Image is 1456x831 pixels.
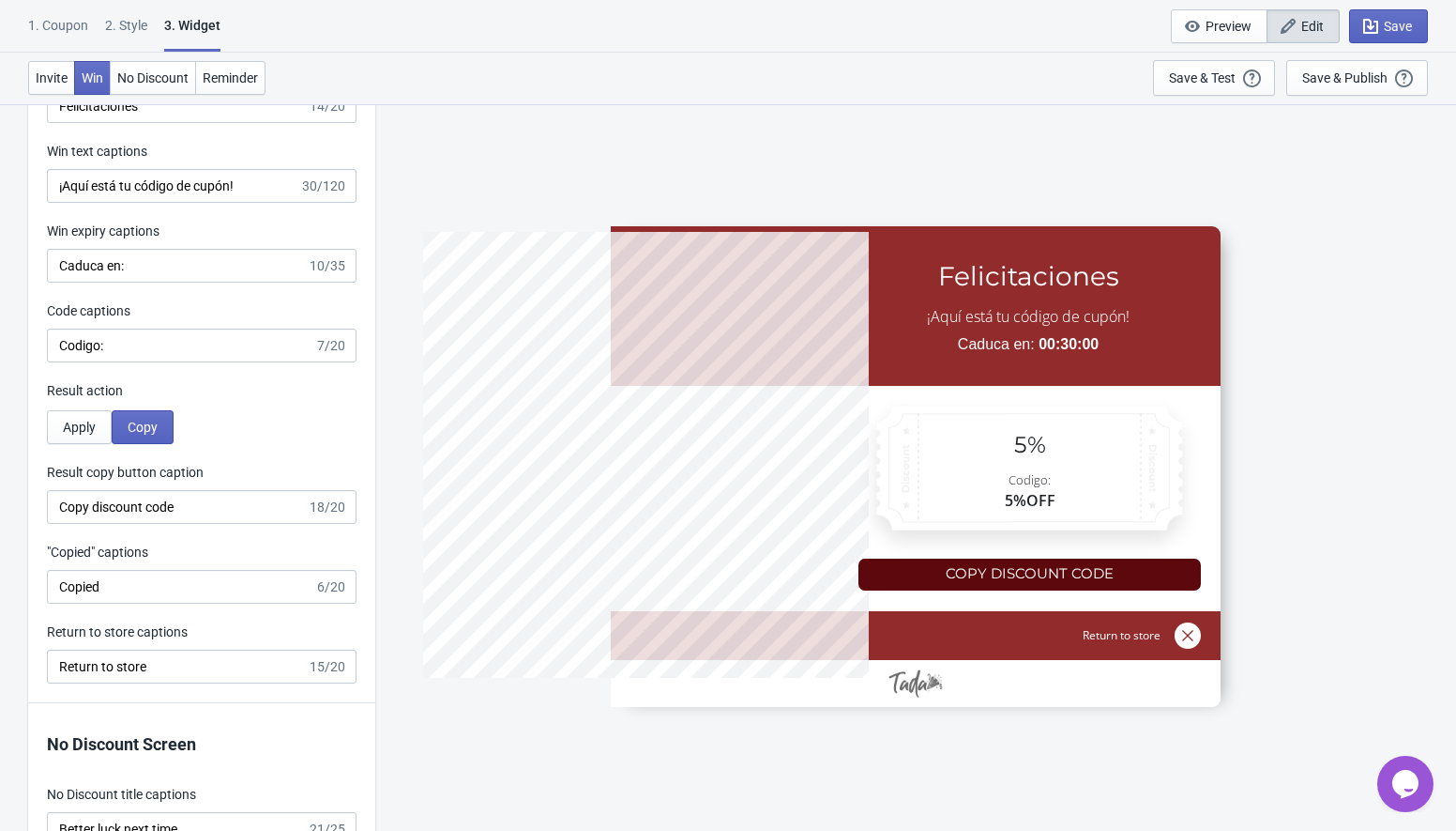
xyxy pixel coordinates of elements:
label: Win expiry captions [47,222,159,240]
div: Result action [47,381,356,401]
button: Win [74,61,111,95]
span: Win [82,70,103,85]
button: Reminder [195,61,265,95]
iframe: chat widget [1377,756,1437,812]
div: Save & Publish [1302,70,1388,85]
button: Apply [47,410,112,444]
button: Save [1349,9,1428,43]
label: Return to store captions [47,623,188,641]
span: Apply [63,420,96,435]
span: Edit [1301,19,1324,34]
span: No Discount [117,70,189,85]
label: Result copy button caption [47,463,204,482]
span: Reminder [203,70,258,85]
span: Save [1384,19,1412,34]
label: Win text captions [47,142,147,161]
button: Copy [112,410,174,444]
button: Invite [28,61,75,95]
button: Preview [1171,9,1267,43]
label: "Copied" captions [47,543,148,562]
button: Edit [1266,9,1340,43]
div: Save & Test [1169,70,1236,85]
span: Invite [36,70,68,85]
div: 2 . Style [105,16,147,49]
div: 1. Coupon [28,16,88,49]
div: 3. Widget [164,16,220,52]
button: No Discount [110,61,196,95]
button: Save & Test [1153,60,1275,96]
label: Code captions [47,301,130,320]
label: No Discount title captions [47,785,196,804]
span: Preview [1206,19,1251,34]
button: Save & Publish [1286,60,1428,96]
p: No Discount Screen [47,731,356,757]
span: Copy [128,420,158,435]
